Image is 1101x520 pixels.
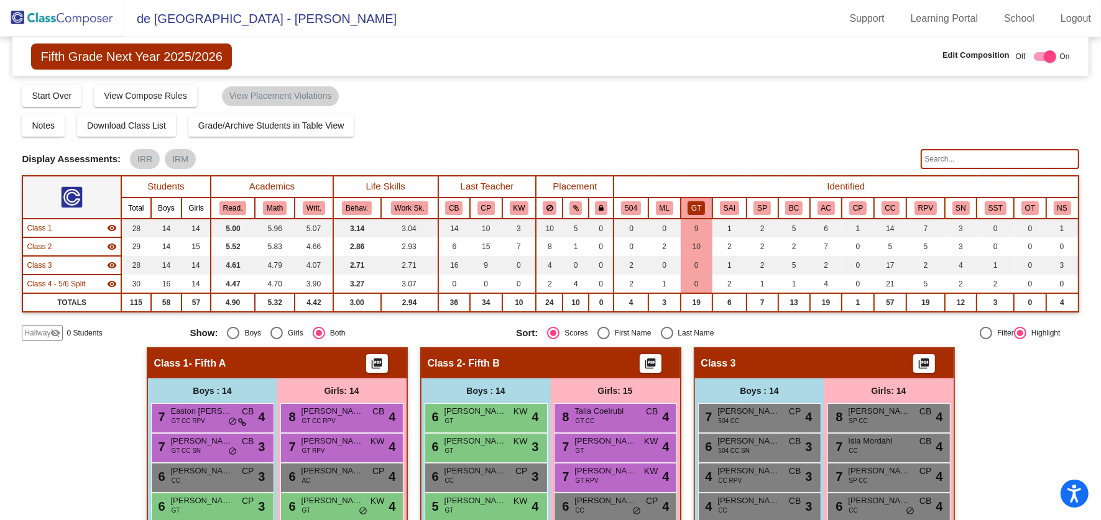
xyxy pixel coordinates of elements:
[673,327,714,339] div: Last Name
[295,237,333,256] td: 4.66
[945,219,977,237] td: 3
[977,198,1014,219] th: SST This year
[32,91,71,101] span: Start Over
[648,219,680,237] td: 0
[107,242,117,252] mat-icon: visibility
[945,237,977,256] td: 3
[589,275,614,293] td: 0
[1054,201,1071,215] button: NS
[614,256,648,275] td: 2
[849,416,868,426] span: SP CC
[842,237,873,256] td: 0
[198,121,344,130] span: Grade/Archive Students in Table View
[121,293,151,312] td: 115
[188,114,354,137] button: Grade/Archive Students in Table View
[24,327,50,339] span: Hallway
[151,237,182,256] td: 14
[874,275,906,293] td: 21
[712,293,747,312] td: 6
[389,408,395,426] span: 4
[502,237,537,256] td: 7
[614,219,648,237] td: 0
[502,219,537,237] td: 3
[614,198,648,219] th: 504 Plan
[688,201,705,215] button: GT
[824,378,954,403] div: Girls: 14
[470,293,502,312] td: 34
[906,256,945,275] td: 2
[189,357,226,370] span: - Fifth A
[1016,51,1026,62] span: Off
[575,435,637,447] span: [PERSON_NAME]
[182,237,211,256] td: 15
[333,275,381,293] td: 3.27
[242,405,254,418] span: CB
[211,275,255,293] td: 4.47
[1046,256,1079,275] td: 3
[263,201,287,215] button: Math
[182,256,211,275] td: 14
[295,219,333,237] td: 5.07
[295,275,333,293] td: 3.90
[681,293,712,312] td: 19
[463,357,500,370] span: - Fifth B
[648,293,680,312] td: 3
[536,275,563,293] td: 2
[283,327,303,339] div: Girls
[27,222,52,234] span: Class 1
[849,201,867,215] button: CP
[222,86,339,106] mat-chip: View Placement Violations
[560,410,569,424] span: 8
[916,357,931,375] mat-icon: picture_as_pdf
[104,91,187,101] span: View Compose Rules
[536,237,563,256] td: 8
[366,354,388,373] button: Print Students Details
[438,176,537,198] th: Last Teacher
[589,256,614,275] td: 0
[621,201,641,215] button: 504
[681,198,712,219] th: Gifted and Talented
[77,114,176,137] button: Download Class List
[589,293,614,312] td: 0
[977,219,1014,237] td: 0
[502,198,537,219] th: Kelly Wheeler
[906,219,945,237] td: 7
[656,201,673,215] button: ML
[614,237,648,256] td: 0
[703,410,712,424] span: 7
[422,378,551,403] div: Boys : 14
[1014,237,1046,256] td: 0
[438,237,470,256] td: 6
[906,293,945,312] td: 19
[919,405,931,418] span: CB
[810,293,842,312] td: 19
[906,275,945,293] td: 5
[1014,293,1046,312] td: 0
[171,405,233,417] span: Easton [PERSON_NAME]
[563,198,589,219] th: Keep with students
[502,256,537,275] td: 0
[342,201,372,215] button: Behav.
[536,176,614,198] th: Placement
[1021,201,1039,215] button: OT
[171,435,233,447] span: [PERSON_NAME]
[810,275,842,293] td: 4
[381,293,438,312] td: 2.94
[381,275,438,293] td: 3.07
[936,408,942,426] span: 4
[211,237,255,256] td: 5.52
[219,201,247,215] button: Read.
[914,201,937,215] button: RPV
[842,256,873,275] td: 0
[712,256,747,275] td: 1
[610,327,652,339] div: First Name
[255,275,295,293] td: 4.70
[165,149,196,169] mat-chip: IRM
[94,84,197,107] button: View Compose Rules
[121,275,151,293] td: 30
[945,293,977,312] td: 12
[945,198,977,219] th: See Notes
[747,256,778,275] td: 2
[258,408,265,426] span: 4
[532,408,538,426] span: 4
